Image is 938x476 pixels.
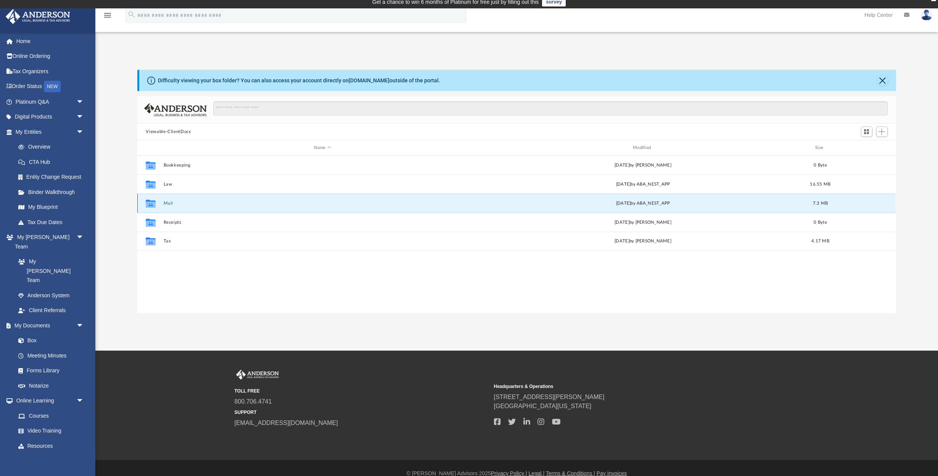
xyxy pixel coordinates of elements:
[484,219,802,226] div: [DATE] by [PERSON_NAME]
[76,318,92,333] span: arrow_drop_down
[137,155,896,314] div: grid
[103,11,112,20] i: menu
[213,101,887,116] input: Search files and folders
[76,94,92,110] span: arrow_drop_down
[484,181,802,188] div: [DATE] by ABA_NEST_APP
[141,144,160,151] div: id
[5,124,95,139] a: My Entitiesarrow_drop_down
[76,109,92,125] span: arrow_drop_down
[484,144,802,151] div: Modified
[76,124,92,140] span: arrow_drop_down
[11,139,95,155] a: Overview
[484,200,802,207] div: [DATE] by ABA_NEST_APP
[11,254,88,288] a: My [PERSON_NAME] Team
[127,10,136,19] i: search
[11,363,88,378] a: Forms Library
[876,127,888,137] button: Add
[11,408,92,423] a: Courses
[164,182,481,187] button: Law
[5,318,92,333] a: My Documentsarrow_drop_down
[877,75,888,86] button: Close
[235,420,338,426] a: [EMAIL_ADDRESS][DOMAIN_NAME]
[810,182,831,186] span: 16.55 MB
[494,394,605,400] a: [STREET_ADDRESS][PERSON_NAME]
[3,9,72,24] img: Anderson Advisors Platinum Portal
[814,220,827,224] span: 0 Byte
[164,239,481,244] button: Tax
[5,49,95,64] a: Online Ordering
[235,388,489,394] small: TOLL FREE
[235,370,280,380] img: Anderson Advisors Platinum Portal
[494,383,748,390] small: Headquarters & Operations
[146,128,191,135] button: Viewable-ClientDocs
[11,288,92,303] a: Anderson System
[349,77,389,83] a: [DOMAIN_NAME]
[11,333,88,348] a: Box
[164,163,481,168] button: Bookkeeping
[5,230,92,254] a: My [PERSON_NAME] Teamarrow_drop_down
[5,94,95,109] a: Platinum Q&Aarrow_drop_down
[11,154,95,170] a: CTA Hub
[11,184,95,200] a: Binder Walkthrough
[5,34,95,49] a: Home
[44,81,61,92] div: NEW
[103,14,112,20] a: menu
[861,127,872,137] button: Switch to Grid View
[494,403,592,409] a: [GEOGRAPHIC_DATA][US_STATE]
[484,162,802,169] div: [DATE] by [PERSON_NAME]
[805,144,836,151] div: Size
[158,77,440,85] div: Difficulty viewing your box folder? You can also access your account directly on outside of the p...
[812,239,830,243] span: 4.17 MB
[11,200,92,215] a: My Blueprint
[11,348,92,363] a: Meeting Minutes
[11,303,92,318] a: Client Referrals
[11,423,88,439] a: Video Training
[11,170,95,185] a: Entity Change Request
[11,215,95,230] a: Tax Due Dates
[921,10,932,21] img: User Pic
[813,201,828,205] span: 7.3 MB
[5,79,95,95] a: Order StatusNEW
[11,378,92,393] a: Notarize
[76,393,92,409] span: arrow_drop_down
[5,64,95,79] a: Tax Organizers
[814,163,827,167] span: 0 Byte
[76,230,92,245] span: arrow_drop_down
[235,409,489,416] small: SUPPORT
[11,438,92,454] a: Resources
[163,144,481,151] div: Name
[839,144,893,151] div: id
[164,201,481,206] button: Mail
[484,238,802,245] div: [DATE] by [PERSON_NAME]
[164,220,481,225] button: Receipts
[5,393,92,409] a: Online Learningarrow_drop_down
[5,109,95,125] a: Digital Productsarrow_drop_down
[235,398,272,405] a: 800.706.4741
